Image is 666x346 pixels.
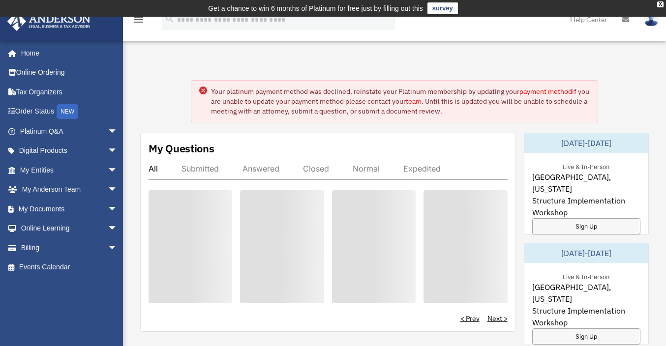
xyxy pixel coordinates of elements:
a: My Entitiesarrow_drop_down [7,160,132,180]
a: menu [133,17,145,26]
a: Tax Organizers [7,82,132,102]
div: All [149,164,158,173]
span: Structure Implementation Workshop [532,195,641,218]
div: Expedited [403,164,441,173]
a: payment method [519,87,572,96]
span: arrow_drop_down [108,180,127,200]
div: Answered [242,164,279,173]
a: Billingarrow_drop_down [7,238,132,258]
a: < Prev [460,314,480,323]
i: menu [133,14,145,26]
a: survey [427,2,458,14]
a: Home [7,43,127,63]
a: Next > [487,314,508,323]
div: My Questions [149,141,214,156]
i: search [164,13,175,24]
a: Online Ordering [7,63,132,83]
div: Get a chance to win 6 months of Platinum for free just by filling out this [208,2,423,14]
div: Live & In-Person [555,271,617,281]
span: arrow_drop_down [108,121,127,142]
div: Normal [353,164,380,173]
div: close [657,1,664,7]
a: Online Learningarrow_drop_down [7,219,132,238]
span: [GEOGRAPHIC_DATA], [US_STATE] [532,171,641,195]
a: Sign Up [532,218,641,234]
span: arrow_drop_down [108,160,127,180]
a: Platinum Q&Aarrow_drop_down [7,121,132,141]
a: My Anderson Teamarrow_drop_down [7,180,132,200]
span: arrow_drop_down [108,199,127,219]
div: Live & In-Person [555,161,617,171]
a: My Documentsarrow_drop_down [7,199,132,219]
div: NEW [57,104,78,119]
span: arrow_drop_down [108,141,127,161]
span: Structure Implementation Workshop [532,305,641,328]
span: [GEOGRAPHIC_DATA], [US_STATE] [532,281,641,305]
div: [DATE]-[DATE] [524,243,649,263]
div: Closed [303,164,329,173]
a: Sign Up [532,328,641,345]
a: Events Calendar [7,258,132,277]
div: [DATE]-[DATE] [524,133,649,153]
a: Digital Productsarrow_drop_down [7,141,132,161]
span: arrow_drop_down [108,219,127,239]
a: Order StatusNEW [7,102,132,122]
span: arrow_drop_down [108,238,127,258]
div: Submitted [182,164,219,173]
img: Anderson Advisors Platinum Portal [4,12,93,31]
img: User Pic [644,12,659,27]
a: team [406,97,422,106]
div: Your platinum payment method was declined, reinstate your Platinum membership by updating your if... [211,86,589,116]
